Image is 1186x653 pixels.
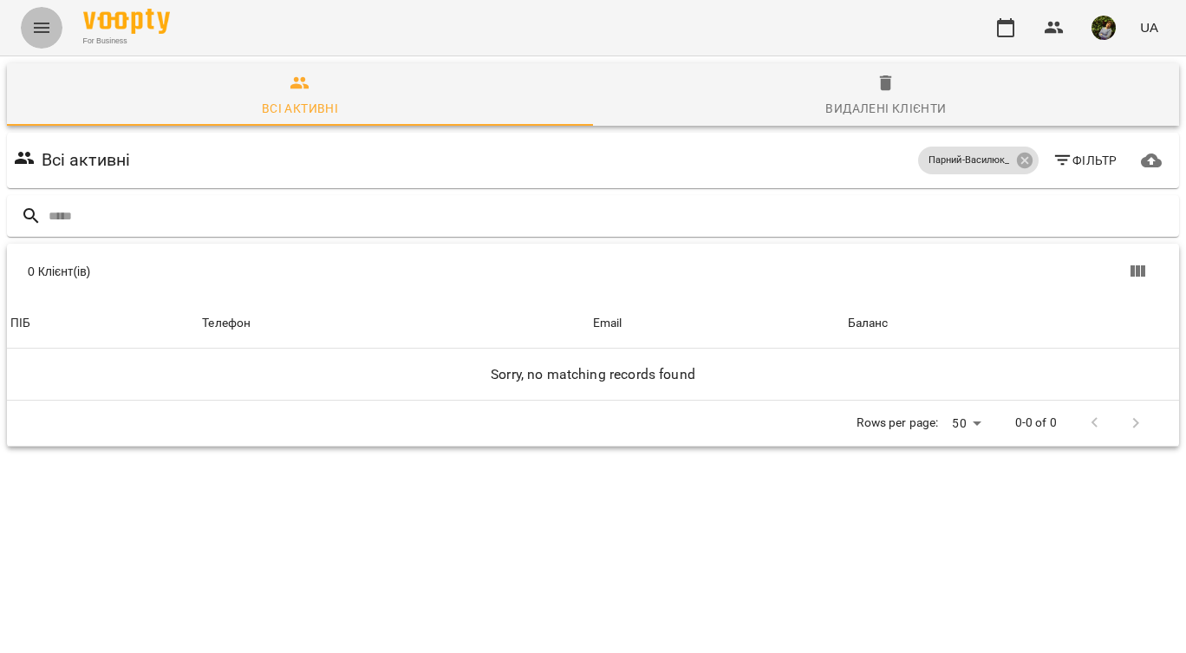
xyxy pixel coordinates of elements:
[28,263,603,280] div: 0 Клієнт(ів)
[857,415,938,432] p: Rows per page:
[1092,16,1116,40] img: b75e9dd987c236d6cf194ef640b45b7d.jpg
[83,36,170,47] span: For Business
[1046,145,1124,176] button: Фільтр
[918,147,1039,174] div: Парний-Василюк_
[10,362,1176,387] h6: Sorry, no matching records found
[202,313,251,334] div: Телефон
[202,313,586,334] span: Телефон
[825,98,946,119] div: Видалені клієнти
[593,313,841,334] span: Email
[7,244,1179,299] div: Table Toolbar
[21,7,62,49] button: Menu
[202,313,251,334] div: Sort
[848,313,889,334] div: Sort
[262,98,338,119] div: Всі активні
[10,313,30,334] div: ПІБ
[10,313,30,334] div: Sort
[945,411,987,436] div: 50
[1133,11,1165,43] button: UA
[42,147,131,173] h6: Всі активні
[1140,18,1158,36] span: UA
[929,153,1010,168] p: Парний-Василюк_
[593,313,622,334] div: Sort
[593,313,622,334] div: Email
[1117,251,1158,292] button: Вигляд колонок
[83,9,170,34] img: Voopty Logo
[1052,150,1118,171] span: Фільтр
[848,313,1176,334] span: Баланс
[848,313,889,334] div: Баланс
[1015,415,1057,432] p: 0-0 of 0
[10,313,195,334] span: ПІБ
